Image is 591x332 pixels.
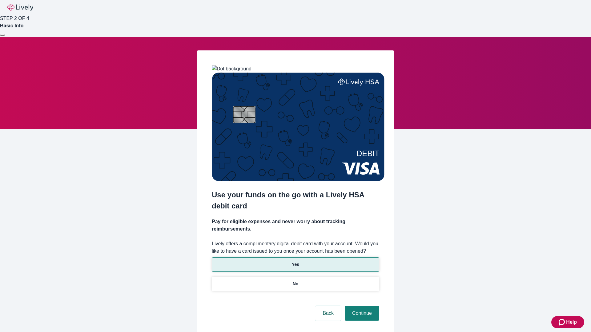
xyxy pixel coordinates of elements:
[7,4,33,11] img: Lively
[212,218,379,233] h4: Pay for eligible expenses and never worry about tracking reimbursements.
[212,257,379,272] button: Yes
[345,306,379,321] button: Continue
[212,73,384,181] img: Debit card
[212,240,379,255] label: Lively offers a complimentary digital debit card with your account. Would you like to have a card...
[293,281,299,287] p: No
[292,261,299,268] p: Yes
[212,189,379,211] h2: Use your funds on the go with a Lively HSA debit card
[566,318,577,326] span: Help
[551,316,584,328] button: Zendesk support iconHelp
[559,318,566,326] svg: Zendesk support icon
[212,277,379,291] button: No
[315,306,341,321] button: Back
[212,65,251,73] img: Dot background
